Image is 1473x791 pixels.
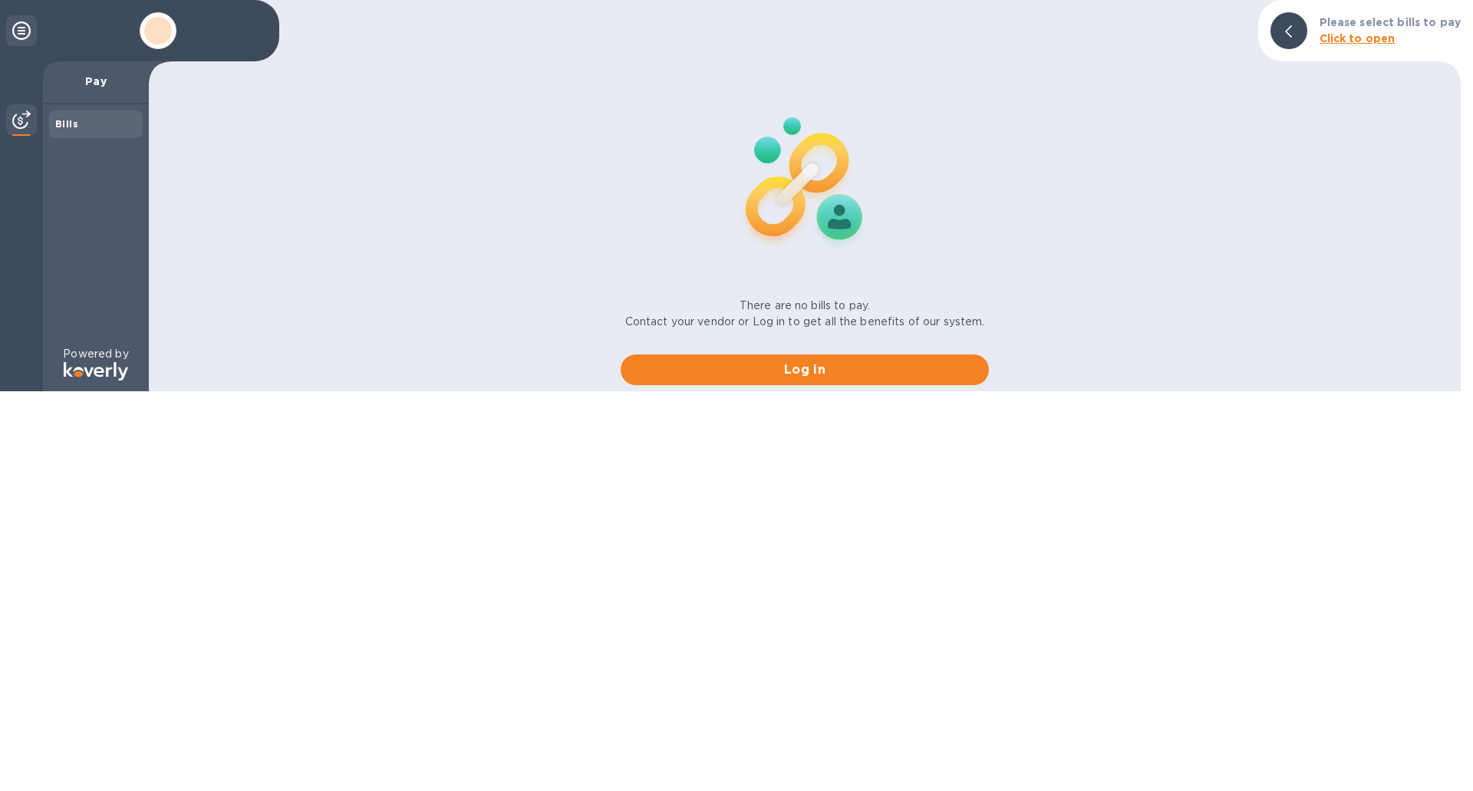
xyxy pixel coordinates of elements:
[64,362,128,381] img: Logo
[633,361,977,379] span: Log in
[1320,16,1461,28] b: Please select bills to pay
[63,346,128,362] p: Powered by
[55,118,78,130] b: Bills
[621,354,989,385] button: Log in
[625,298,985,330] p: There are no bills to pay. Contact your vendor or Log in to get all the benefits of our system.
[1320,32,1396,44] b: Click to open
[55,74,137,89] p: Pay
